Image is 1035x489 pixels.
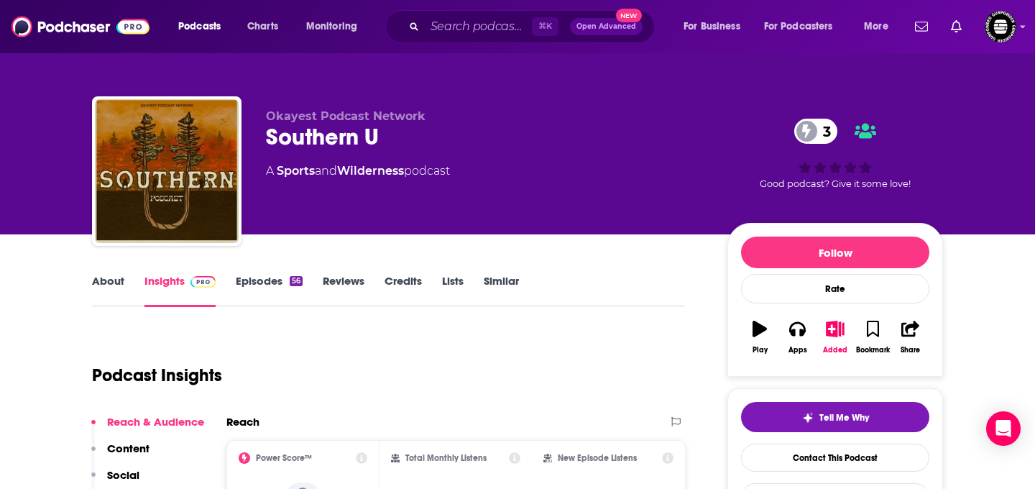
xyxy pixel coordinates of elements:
[741,311,778,363] button: Play
[819,412,869,424] span: Tell Me Why
[315,164,337,178] span: and
[290,276,303,286] div: 56
[256,453,312,463] h2: Power Score™
[323,274,364,307] a: Reviews
[764,17,833,37] span: For Podcasters
[778,311,816,363] button: Apps
[802,412,814,424] img: tell me why sparkle
[684,17,740,37] span: For Business
[442,274,464,307] a: Lists
[741,274,929,303] div: Rate
[296,15,376,38] button: open menu
[816,311,854,363] button: Added
[484,274,519,307] a: Similar
[226,415,259,429] h2: Reach
[616,9,642,22] span: New
[92,274,124,307] a: About
[753,346,768,355] div: Play
[741,444,929,472] a: Contact This Podcast
[306,17,357,37] span: Monitoring
[385,274,422,307] a: Credits
[854,311,891,363] button: Bookmark
[856,346,890,355] div: Bookmark
[405,453,487,463] h2: Total Monthly Listens
[107,415,204,429] p: Reach & Audience
[760,178,911,189] span: Good podcast? Give it some love!
[823,346,847,355] div: Added
[247,17,278,37] span: Charts
[337,164,404,178] a: Wilderness
[570,18,643,35] button: Open AdvancedNew
[576,23,636,30] span: Open Advanced
[95,99,239,243] img: Southern U
[236,274,303,307] a: Episodes56
[985,11,1016,42] button: Show profile menu
[178,17,221,37] span: Podcasts
[107,442,149,455] p: Content
[558,453,637,463] h2: New Episode Listens
[741,402,929,432] button: tell me why sparkleTell Me Why
[266,109,425,123] span: Okayest Podcast Network
[107,468,139,482] p: Social
[91,415,204,442] button: Reach & Audience
[809,119,838,144] span: 3
[11,13,149,40] img: Podchaser - Follow, Share and Rate Podcasts
[266,163,450,180] div: A podcast
[91,442,149,468] button: Content
[864,17,888,37] span: More
[144,274,216,307] a: InsightsPodchaser Pro
[673,15,758,38] button: open menu
[854,15,906,38] button: open menu
[532,17,558,36] span: ⌘ K
[901,346,920,355] div: Share
[892,311,929,363] button: Share
[945,14,967,39] a: Show notifications dropdown
[985,11,1016,42] img: User Profile
[425,15,532,38] input: Search podcasts, credits, & more...
[727,109,943,198] div: 3Good podcast? Give it some love!
[985,11,1016,42] span: Logged in as KarinaSabol
[755,15,854,38] button: open menu
[238,15,287,38] a: Charts
[168,15,239,38] button: open menu
[794,119,838,144] a: 3
[909,14,934,39] a: Show notifications dropdown
[190,276,216,288] img: Podchaser Pro
[788,346,807,355] div: Apps
[399,10,668,43] div: Search podcasts, credits, & more...
[92,365,222,386] h1: Podcast Insights
[986,411,1021,446] div: Open Intercom Messenger
[741,237,929,268] button: Follow
[277,164,315,178] a: Sports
